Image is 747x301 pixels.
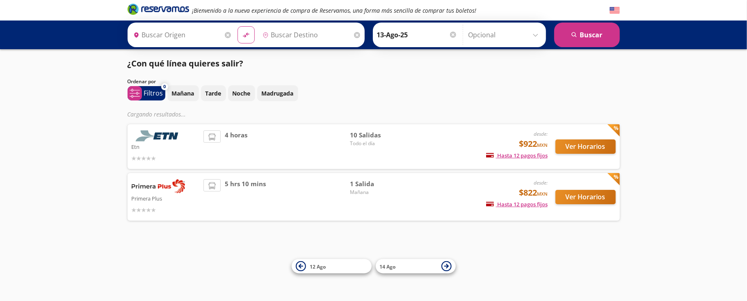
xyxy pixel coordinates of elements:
[201,85,226,101] button: Tarde
[225,130,247,163] span: 4 horas
[537,142,548,148] small: MXN
[554,23,620,47] button: Buscar
[132,193,200,203] p: Primera Plus
[310,263,326,270] span: 12 Ago
[128,3,189,18] a: Brand Logo
[377,25,457,45] input: Elegir Fecha
[555,139,616,154] button: Ver Horarios
[519,187,548,199] span: $822
[132,130,185,141] img: Etn
[257,85,298,101] button: Madrugada
[376,259,456,274] button: 14 Ago
[132,141,200,151] p: Etn
[167,85,199,101] button: Mañana
[262,89,294,98] p: Madrugada
[259,25,352,45] input: Buscar Destino
[350,140,407,147] span: Todo el día
[350,179,407,189] span: 1 Salida
[206,89,222,98] p: Tarde
[128,110,186,118] em: Cargando resultados ...
[172,89,194,98] p: Mañana
[350,130,407,140] span: 10 Salidas
[128,78,156,85] p: Ordenar por
[610,5,620,16] button: English
[225,179,266,214] span: 5 hrs 10 mins
[163,83,166,90] span: 0
[130,25,223,45] input: Buscar Origen
[128,3,189,15] i: Brand Logo
[128,57,244,70] p: ¿Con qué línea quieres salir?
[192,7,477,14] em: ¡Bienvenido a la nueva experiencia de compra de Reservamos, una forma más sencilla de comprar tus...
[468,25,542,45] input: Opcional
[380,263,396,270] span: 14 Ago
[486,152,548,159] span: Hasta 12 pagos fijos
[292,259,372,274] button: 12 Ago
[534,179,548,186] em: desde:
[228,85,255,101] button: Noche
[128,86,165,100] button: 0Filtros
[555,190,616,204] button: Ver Horarios
[132,179,185,193] img: Primera Plus
[534,130,548,137] em: desde:
[537,191,548,197] small: MXN
[144,88,163,98] p: Filtros
[519,138,548,150] span: $922
[350,189,407,196] span: Mañana
[233,89,251,98] p: Noche
[486,201,548,208] span: Hasta 12 pagos fijos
